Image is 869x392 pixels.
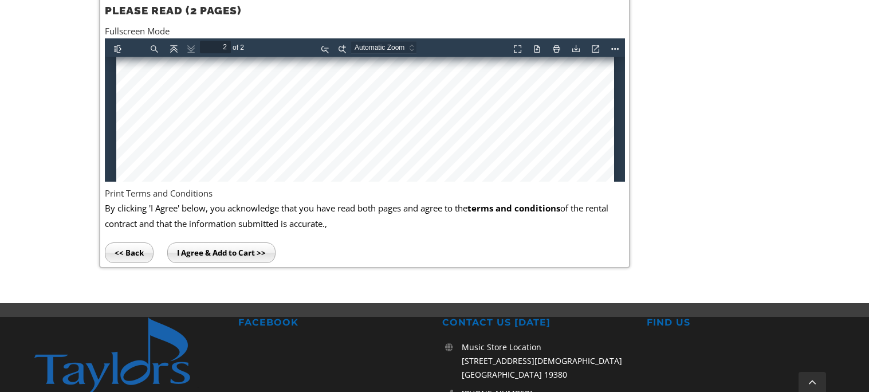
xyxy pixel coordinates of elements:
[246,3,324,15] select: Zoom
[105,4,241,17] strong: PLEASE READ (2 PAGES)
[238,317,427,329] h2: FACEBOOK
[126,3,143,15] span: of 2
[462,340,631,381] p: Music Store Location [STREET_ADDRESS][DEMOGRAPHIC_DATA] [GEOGRAPHIC_DATA] 19380
[105,242,154,263] input: << Back
[105,187,213,199] a: Print Terms and Conditions
[442,317,631,329] h2: CONTACT US [DATE]
[167,242,276,263] input: I Agree & Add to Cart >>
[105,201,625,231] p: By clicking 'I Agree' below, you acknowledge that you have read both pages and agree to the of th...
[467,202,560,214] b: terms and conditions
[105,25,170,37] a: Fullscreen Mode
[95,2,126,15] input: Page
[647,317,835,329] h2: FIND US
